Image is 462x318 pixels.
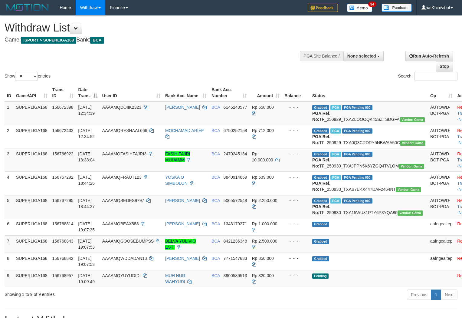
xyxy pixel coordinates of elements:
td: TF_250930_TXAJPPN5K6YZGQ4TVLOM [310,148,428,171]
td: TF_250930_TXA15WU81PTY6P3YQA80 [310,195,428,218]
th: Balance [282,84,310,101]
span: 156767295 [52,198,74,203]
span: 156768843 [52,239,74,243]
th: Bank Acc. Number: activate to sort column ascending [209,84,250,101]
td: AUTOWD-BOT-PGA [428,125,455,148]
span: BCA [90,37,104,44]
span: Vendor URL: https://trx31.1velocity.biz [396,187,421,192]
span: Grabbed [312,175,329,180]
td: 7 [5,235,14,253]
span: Marked by aafsoumeymey [330,152,341,157]
span: Rp 350.000 [252,256,274,261]
span: 156768814 [52,221,74,226]
span: 156767292 [52,175,74,180]
span: Copy 3900589513 to clipboard [224,273,247,278]
span: [DATE] 12:34:52 [78,128,95,139]
a: YOSKA O SIMBOLON [165,175,188,186]
th: Game/API: activate to sort column ascending [14,84,50,101]
span: Marked by aafsoycanthlai [330,105,341,110]
td: TF_250929_TXA0Q3CRDRY5NBWAA50C [310,125,428,148]
span: Rp 320.000 [252,273,274,278]
td: SUPERLIGA168 [14,253,50,270]
td: AUTOWD-BOT-PGA [428,101,455,125]
span: Rp 712.000 [252,128,274,133]
button: None selected [343,51,384,61]
td: SUPERLIGA168 [14,235,50,253]
td: AUTOWD-BOT-PGA [428,195,455,218]
label: Show entries [5,72,51,81]
span: AAAAMQBEDES9797 [102,198,144,203]
span: Rp 550.000 [252,105,274,110]
label: Search: [398,72,457,81]
a: Run Auto-Refresh [405,51,453,61]
th: Date Trans.: activate to sort column descending [76,84,100,101]
span: BCA [211,175,220,180]
td: aafngealtep [428,218,455,235]
div: - - - [284,221,307,227]
span: AAAAMQWDDADAN13 [102,256,147,261]
span: Copy 8421236348 to clipboard [224,239,247,243]
td: SUPERLIGA168 [14,101,50,125]
span: AAAAMQYUYUDIDI [102,273,141,278]
input: Search: [414,72,457,81]
td: 6 [5,218,14,235]
span: ISPORT > SUPERLIGA168 [21,37,76,44]
a: 1 [431,290,441,300]
a: [PERSON_NAME] [165,198,200,203]
span: AAAAMQBEAX888 [102,221,139,226]
td: SUPERLIGA168 [14,270,50,287]
div: Showing 1 to 9 of 9 entries [5,289,188,297]
span: 34 [368,2,376,7]
td: SUPERLIGA168 [14,171,50,195]
span: Rp 2.250.000 [252,198,277,203]
span: Marked by aafsoycanthlai [330,175,341,180]
div: - - - [284,255,307,261]
span: BCA [211,221,220,226]
span: Vendor URL: https://trx31.1velocity.biz [400,117,425,122]
span: 156672433 [52,128,74,133]
span: PGA Pending [342,128,372,134]
th: Bank Acc. Name: activate to sort column ascending [163,84,209,101]
td: 5 [5,195,14,218]
span: 156766922 [52,151,74,156]
a: MUH NUR WAHYUDI [165,273,185,284]
span: Copy 7771547633 to clipboard [224,256,247,261]
a: MOCHAMAD ARIEF [165,128,204,133]
span: [DATE] 19:09:49 [78,273,95,284]
span: Copy 1343179271 to clipboard [224,221,247,226]
td: aafngealtep [428,235,455,253]
span: BCA [211,105,220,110]
span: Rp 2.500.000 [252,239,277,243]
div: - - - [284,273,307,279]
select: Showentries [15,72,38,81]
div: - - - [284,238,307,244]
td: 1 [5,101,14,125]
span: Copy 2470245134 to clipboard [224,151,247,156]
span: Vendor URL: https://trx31.1velocity.biz [398,210,423,216]
span: [DATE] 19:07:35 [78,221,95,232]
img: panduan.png [382,4,412,12]
h4: Game: Bank: [5,37,302,43]
td: TF_250930_TXAB7EKX447DAF2464NT [310,171,428,195]
span: BCA [211,239,220,243]
span: None selected [347,54,376,58]
th: Trans ID: activate to sort column ascending [50,84,76,101]
th: Op: activate to sort column ascending [428,84,455,101]
span: BCA [211,128,220,133]
span: Grabbed [312,152,329,157]
th: ID [5,84,14,101]
td: SUPERLIGA168 [14,125,50,148]
span: BCA [211,256,220,261]
img: Feedback.jpg [308,4,338,12]
td: 2 [5,125,14,148]
div: PGA Site Balance / [300,51,343,61]
a: Stop [436,61,453,71]
td: 4 [5,171,14,195]
span: [DATE] 19:07:53 [78,256,95,267]
b: PGA Ref. No: [312,111,330,122]
span: [DATE] 18:38:04 [78,151,95,162]
div: - - - [284,174,307,180]
b: PGA Ref. No: [312,134,330,145]
h1: Withdraw List [5,22,302,34]
b: PGA Ref. No: [312,181,330,192]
